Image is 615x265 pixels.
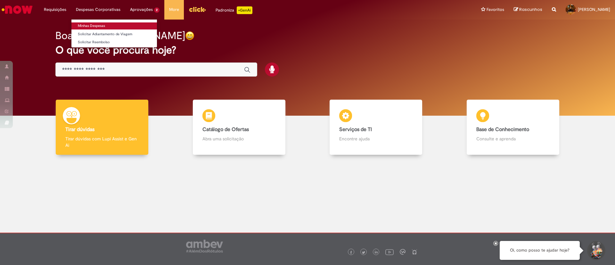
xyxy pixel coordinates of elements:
[362,251,365,254] img: logo_footer_twitter.png
[130,6,153,13] span: Aprovações
[55,45,560,56] h2: O que você procura hoje?
[189,4,206,14] img: click_logo_yellow_360x200.png
[44,6,66,13] span: Requisições
[476,136,550,142] p: Consulte e aprenda
[71,39,157,46] a: Solicitar Reembolso
[400,249,406,255] img: logo_footer_workplace.png
[349,251,353,254] img: logo_footer_facebook.png
[65,136,139,148] p: Tirar dúvidas com Lupi Assist e Gen Ai
[185,31,194,40] img: happy-face.png
[385,248,394,256] img: logo_footer_youtube.png
[202,136,276,142] p: Abra uma solicitação
[519,6,542,12] span: Rascunhos
[34,100,171,155] a: Tirar dúvidas Tirar dúvidas com Lupi Assist e Gen Ai
[487,6,504,13] span: Favoritos
[71,22,157,29] a: Minhas Despesas
[55,30,185,41] h2: Boa tarde, [PERSON_NAME]
[202,126,249,133] b: Catálogo de Ofertas
[578,7,610,12] span: [PERSON_NAME]
[514,7,542,13] a: Rascunhos
[586,241,605,260] button: Iniciar Conversa de Suporte
[1,3,34,16] img: ServiceNow
[216,6,252,14] div: Padroniza
[154,7,160,13] span: 2
[171,100,308,155] a: Catálogo de Ofertas Abra uma solicitação
[237,6,252,14] p: +GenAi
[76,6,120,13] span: Despesas Corporativas
[307,100,445,155] a: Serviços de TI Encontre ajuda
[71,31,157,38] a: Solicitar Adiantamento de Viagem
[339,126,372,133] b: Serviços de TI
[169,6,179,13] span: More
[412,249,417,255] img: logo_footer_naosei.png
[339,136,413,142] p: Encontre ajuda
[476,126,529,133] b: Base de Conhecimento
[186,240,223,253] img: logo_footer_ambev_rotulo_gray.png
[445,100,582,155] a: Base de Conhecimento Consulte e aprenda
[375,251,378,254] img: logo_footer_linkedin.png
[65,126,94,133] b: Tirar dúvidas
[500,241,580,260] div: Oi, como posso te ajudar hoje?
[71,19,157,48] ul: Despesas Corporativas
